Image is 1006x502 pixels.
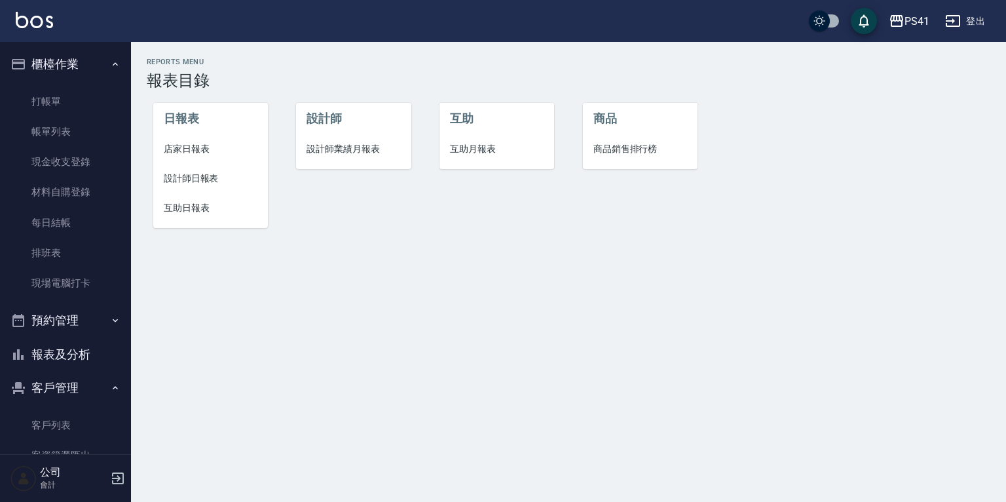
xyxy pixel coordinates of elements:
[307,142,400,156] span: 設計師業績月報表
[583,103,698,134] li: 商品
[147,71,990,90] h3: 報表目錄
[10,465,37,492] img: Person
[5,303,126,338] button: 預約管理
[583,134,698,164] a: 商品銷售排行榜
[296,103,411,134] li: 設計師
[904,13,929,29] div: PS41
[5,268,126,298] a: 現場電腦打卡
[5,371,126,405] button: 客戶管理
[5,177,126,207] a: 材料自購登錄
[40,479,107,491] p: 會計
[5,47,126,81] button: 櫃檯作業
[593,142,687,156] span: 商品銷售排行榜
[164,142,257,156] span: 店家日報表
[5,410,126,440] a: 客戶列表
[5,440,126,471] a: 客資篩選匯出
[5,87,126,117] a: 打帳單
[439,134,554,164] a: 互助月報表
[164,172,257,185] span: 設計師日報表
[40,466,107,479] h5: 公司
[153,134,268,164] a: 店家日報表
[147,58,990,66] h2: Reports Menu
[164,201,257,215] span: 互助日報表
[5,117,126,147] a: 帳單列表
[5,338,126,372] button: 報表及分析
[5,238,126,268] a: 排班表
[5,208,126,238] a: 每日結帳
[296,134,411,164] a: 設計師業績月報表
[153,103,268,134] li: 日報表
[5,147,126,177] a: 現金收支登錄
[153,164,268,193] a: 設計師日報表
[940,9,990,33] button: 登出
[884,8,935,35] button: PS41
[851,8,877,34] button: save
[153,193,268,223] a: 互助日報表
[450,142,544,156] span: 互助月報表
[439,103,554,134] li: 互助
[16,12,53,28] img: Logo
